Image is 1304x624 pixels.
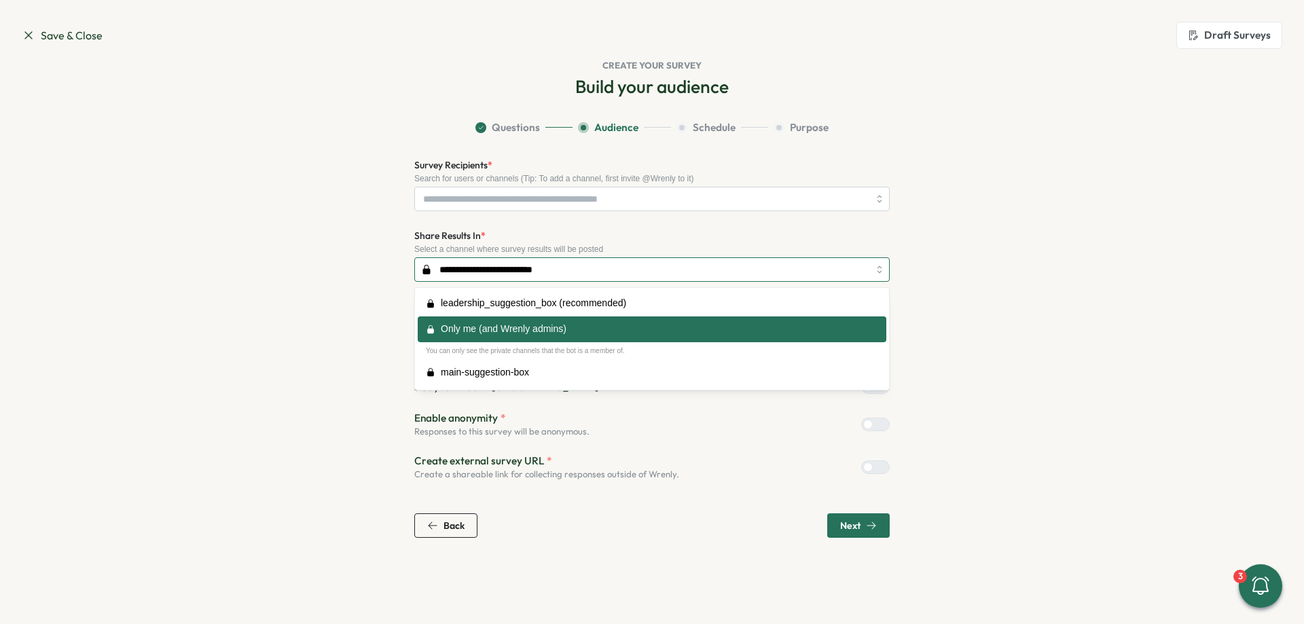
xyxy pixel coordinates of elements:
[840,521,861,530] span: Next
[475,120,573,135] button: Questions
[22,60,1282,72] h1: Create your survey
[1239,564,1282,608] button: 3
[492,120,540,135] span: Questions
[414,513,477,538] button: Back
[414,454,679,469] p: Create external survey URL
[827,513,890,538] button: Next
[414,159,488,171] span: Survey Recipients
[594,120,638,135] span: Audience
[676,120,768,135] button: Schedule
[575,75,729,98] h2: Build your audience
[414,426,590,438] p: Responses to this survey will be anonymous.
[443,521,465,530] span: Back
[441,322,566,337] div: Only me (and Wrenly admins)
[790,120,829,135] span: Purpose
[22,27,103,44] a: Save & Close
[414,469,679,481] p: Create a shareable link for collecting responses outside of Wrenly.
[693,120,736,135] span: Schedule
[414,230,481,242] span: Share Results In
[578,120,671,135] button: Audience
[774,120,829,135] button: Purpose
[414,174,890,183] div: Search for users or channels (Tip: To add a channel, first invite @Wrenly to it)
[441,365,529,380] div: main-suggestion-box
[414,244,890,254] div: Select a channel where survey results will be posted
[1233,570,1247,583] div: 3
[1176,22,1282,49] button: Draft Surveys
[441,296,626,311] div: leadership_suggestion_box (recommended)
[414,411,498,426] span: Enable anonymity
